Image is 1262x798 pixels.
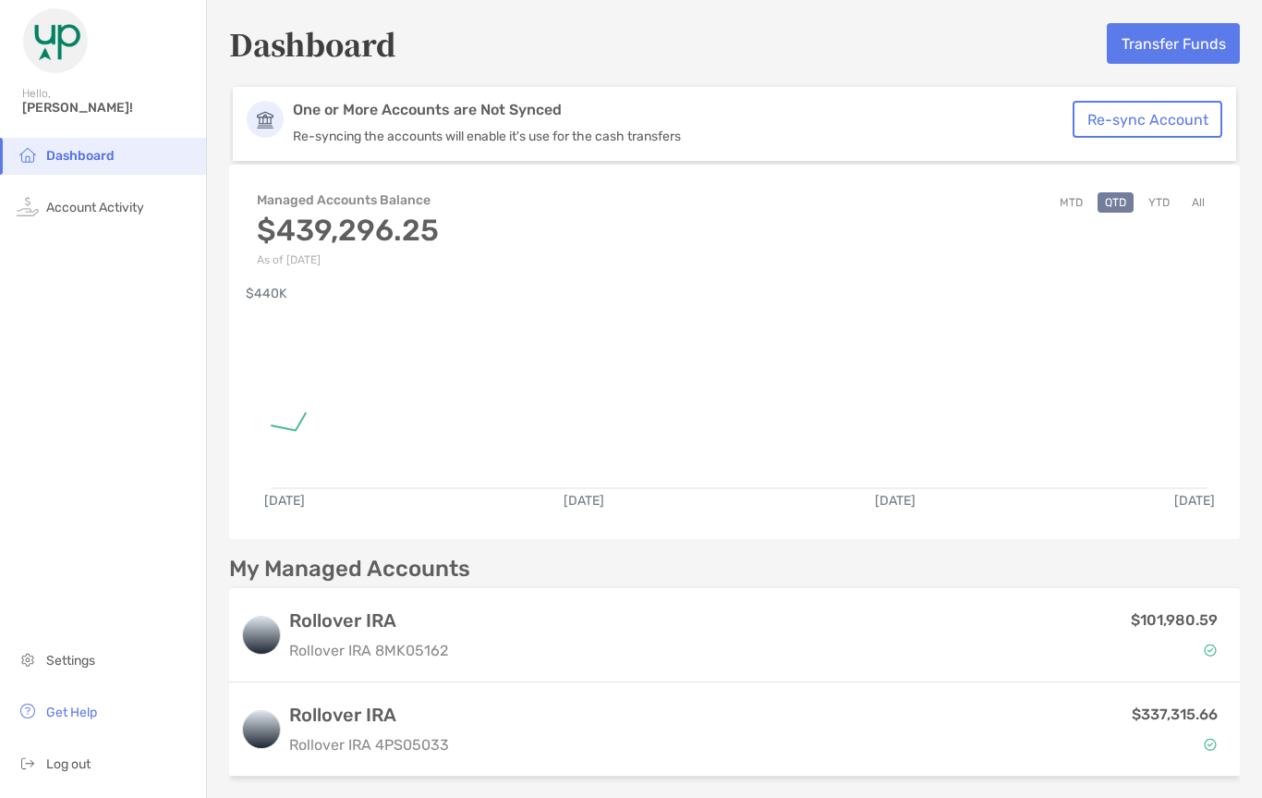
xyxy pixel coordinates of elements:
span: Account Activity [46,200,144,215]
h5: Dashboard [229,22,396,65]
span: [PERSON_NAME]! [22,100,195,116]
p: My Managed Accounts [229,558,470,581]
text: [DATE] [264,493,305,509]
button: All [1184,192,1212,213]
p: $337,315.66 [1132,703,1218,726]
img: logo account [243,617,280,654]
h3: Rollover IRA [289,704,449,726]
button: YTD [1141,192,1177,213]
span: Get Help [46,705,97,720]
span: Dashboard [46,148,115,164]
img: get-help icon [17,700,39,722]
text: [DATE] [564,493,604,509]
p: $101,980.59 [1131,608,1218,632]
img: Zoe Logo [22,7,89,74]
text: $440K [246,286,287,301]
h4: Managed Accounts Balance [257,192,439,208]
span: Log out [46,756,91,772]
img: Account Icon [247,101,284,138]
button: Transfer Funds [1107,23,1240,64]
img: settings icon [17,648,39,670]
span: Settings [46,653,95,669]
p: One or More Accounts are Not Synced [293,101,1084,119]
img: Account Status icon [1204,738,1217,751]
h3: Rollover IRA [289,609,448,632]
img: logo account [243,711,280,748]
button: MTD [1052,192,1090,213]
p: Rollover IRA 8MK05162 [289,639,448,662]
img: household icon [17,143,39,166]
h3: $439,296.25 [257,213,439,248]
p: Re-syncing the accounts will enable it's use for the cash transfers [293,129,1084,144]
button: QTD [1098,192,1134,213]
button: Re-sync Account [1073,101,1222,138]
img: Account Status icon [1204,644,1217,657]
p: Rollover IRA 4PS05033 [289,733,449,756]
text: [DATE] [1174,493,1215,509]
img: activity icon [17,195,39,217]
text: [DATE] [875,493,916,509]
p: As of [DATE] [257,253,439,266]
img: logout icon [17,752,39,774]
